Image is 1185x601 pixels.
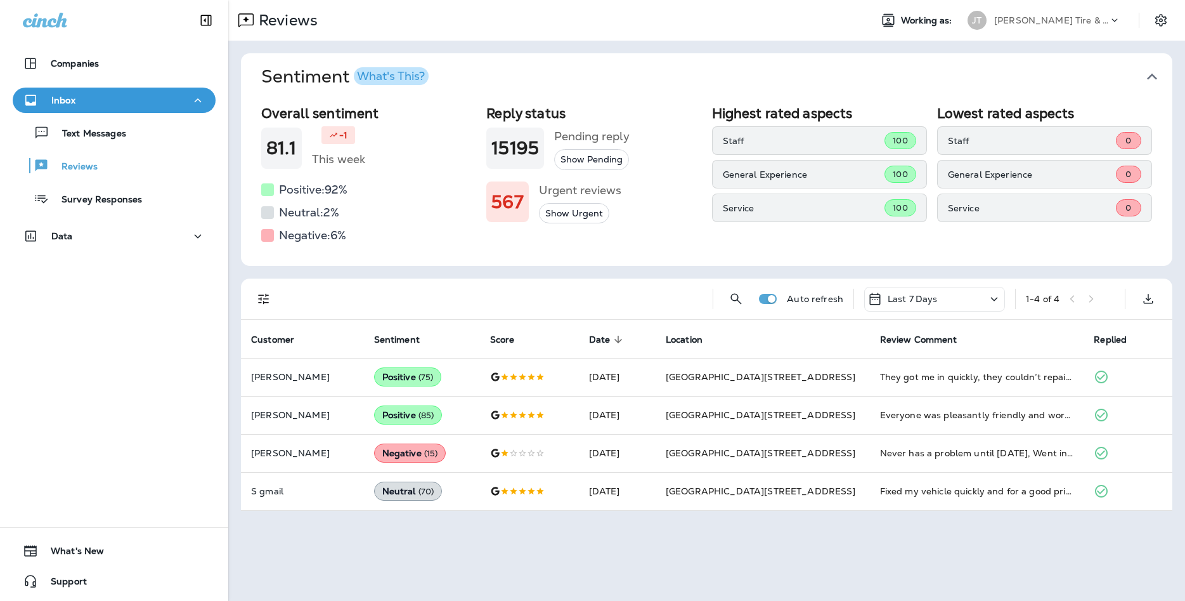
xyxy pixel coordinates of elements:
[1149,9,1172,32] button: Settings
[374,482,443,501] div: Neutral
[554,126,630,147] h5: Pending reply
[880,485,1074,498] div: Fixed my vehicle quickly and for a good price. My radiator cap was cracked so was replaced and fl...
[279,225,346,246] h5: Negative: 6 %
[880,447,1074,459] div: Never has a problem until today, Went in for an oil change that took over an hour, another custom...
[13,152,216,179] button: Reviews
[51,231,73,241] p: Data
[490,334,531,345] span: Score
[374,334,436,345] span: Sentiment
[666,485,856,497] span: [GEOGRAPHIC_DATA][STREET_ADDRESS]
[486,105,701,121] h2: Reply status
[666,447,856,459] span: [GEOGRAPHIC_DATA][STREET_ADDRESS]
[188,8,224,33] button: Collapse Sidebar
[251,53,1182,100] button: SentimentWhat's This?
[1125,169,1131,180] span: 0
[374,406,443,425] div: Positive
[1094,334,1143,345] span: Replied
[787,294,843,304] p: Auto refresh
[424,448,438,459] span: ( 15 )
[13,223,216,249] button: Data
[266,138,297,159] h1: 81.1
[723,203,885,213] p: Service
[539,203,609,224] button: Show Urgent
[491,138,539,159] h1: 15195
[880,371,1074,383] div: They got me in quickly, they couldn’t repair my flat tire but got me a decent deal on a new one a...
[374,444,446,463] div: Negative
[251,448,354,458] p: [PERSON_NAME]
[1125,135,1131,146] span: 0
[579,358,656,396] td: [DATE]
[1094,334,1127,345] span: Replied
[49,128,126,140] p: Text Messages
[666,409,856,421] span: [GEOGRAPHIC_DATA][STREET_ADDRESS]
[13,569,216,594] button: Support
[893,202,907,213] span: 100
[666,371,856,383] span: [GEOGRAPHIC_DATA][STREET_ADDRESS]
[589,334,627,345] span: Date
[723,169,885,180] p: General Experience
[712,105,927,121] h2: Highest rated aspects
[893,169,907,180] span: 100
[251,286,276,312] button: Filters
[374,367,442,386] div: Positive
[1136,286,1161,312] button: Export as CSV
[666,334,703,345] span: Location
[279,180,347,200] h5: Positive: 92 %
[901,15,955,26] span: Working as:
[418,372,434,383] span: ( 75 )
[13,185,216,212] button: Survey Responses
[13,51,216,76] button: Companies
[893,135,907,146] span: 100
[254,11,318,30] p: Reviews
[279,202,339,223] h5: Neutral: 2 %
[723,136,885,146] p: Staff
[418,486,434,497] span: ( 70 )
[38,546,104,561] span: What's New
[261,66,429,88] h1: Sentiment
[312,149,365,169] h5: This week
[994,15,1108,25] p: [PERSON_NAME] Tire & Auto
[579,434,656,472] td: [DATE]
[357,70,425,82] div: What's This?
[251,334,294,345] span: Customer
[354,67,429,85] button: What's This?
[49,161,98,173] p: Reviews
[251,486,354,496] p: S gmail
[888,294,938,304] p: Last 7 Days
[666,334,719,345] span: Location
[554,149,629,170] button: Show Pending
[241,100,1172,266] div: SentimentWhat's This?
[13,88,216,113] button: Inbox
[339,129,347,142] p: -1
[968,11,987,30] div: JT
[418,410,434,421] span: ( 85 )
[374,334,420,345] span: Sentiment
[880,334,957,345] span: Review Comment
[579,396,656,434] td: [DATE]
[948,169,1116,180] p: General Experience
[937,105,1152,121] h2: Lowest rated aspects
[13,119,216,146] button: Text Messages
[948,136,1116,146] p: Staff
[251,372,354,382] p: [PERSON_NAME]
[261,105,476,121] h2: Overall sentiment
[589,334,611,345] span: Date
[880,409,1074,421] div: Everyone was pleasantly friendly and worked fast
[579,472,656,510] td: [DATE]
[490,334,515,345] span: Score
[13,538,216,564] button: What's New
[491,192,523,213] h1: 567
[49,194,142,206] p: Survey Responses
[539,180,621,201] h5: Urgent reviews
[723,286,749,312] button: Search Reviews
[51,95,75,105] p: Inbox
[38,576,87,591] span: Support
[948,203,1116,213] p: Service
[251,410,354,420] p: [PERSON_NAME]
[251,334,311,345] span: Customer
[51,58,99,69] p: Companies
[880,334,974,345] span: Review Comment
[1026,294,1059,304] div: 1 - 4 of 4
[1125,202,1131,213] span: 0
